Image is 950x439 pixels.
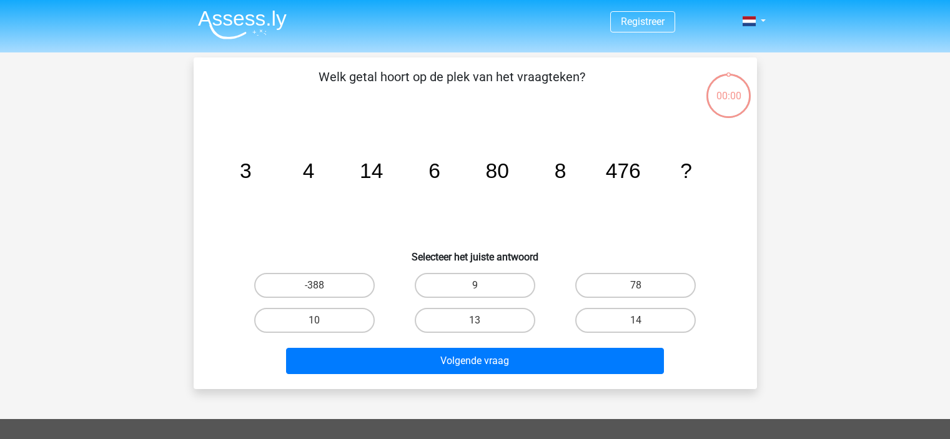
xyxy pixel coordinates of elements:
label: 78 [575,273,696,298]
a: Registreer [621,16,665,27]
label: 10 [254,308,375,333]
tspan: ? [680,159,692,182]
img: Assessly [198,10,287,39]
tspan: 80 [485,159,508,182]
p: Welk getal hoort op de plek van het vraagteken? [214,67,690,105]
tspan: 3 [239,159,251,182]
tspan: 4 [302,159,314,182]
tspan: 6 [428,159,440,182]
div: 00:00 [705,72,752,104]
label: -388 [254,273,375,298]
tspan: 8 [554,159,566,182]
h6: Selecteer het juiste antwoord [214,241,737,263]
tspan: 14 [360,159,383,182]
label: 9 [415,273,535,298]
button: Volgende vraag [286,348,664,374]
label: 14 [575,308,696,333]
tspan: 476 [605,159,640,182]
label: 13 [415,308,535,333]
